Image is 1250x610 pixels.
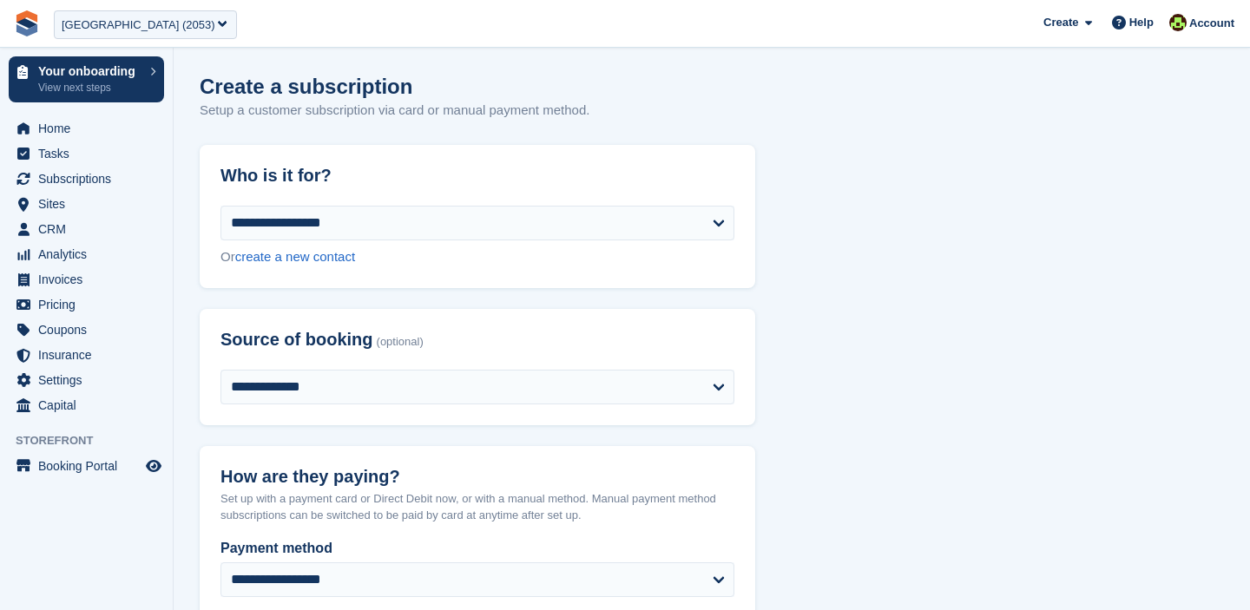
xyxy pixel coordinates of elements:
h2: How are they paying? [220,467,734,487]
span: Home [38,116,142,141]
span: Booking Portal [38,454,142,478]
p: Set up with a payment card or Direct Debit now, or with a manual method. Manual payment method su... [220,490,734,524]
img: stora-icon-8386f47178a22dfd0bd8f6a31ec36ba5ce8667c1dd55bd0f319d3a0aa187defe.svg [14,10,40,36]
a: menu [9,454,164,478]
div: Or [220,247,734,267]
a: menu [9,267,164,292]
h2: Who is it for? [220,166,734,186]
a: menu [9,116,164,141]
a: menu [9,393,164,417]
span: (optional) [377,336,424,349]
a: menu [9,192,164,216]
span: Subscriptions [38,167,142,191]
h1: Create a subscription [200,75,412,98]
span: Invoices [38,267,142,292]
span: Analytics [38,242,142,266]
span: Settings [38,368,142,392]
a: Your onboarding View next steps [9,56,164,102]
span: Source of booking [220,330,373,350]
span: Sites [38,192,142,216]
a: menu [9,167,164,191]
a: create a new contact [235,249,355,264]
a: menu [9,141,164,166]
span: Help [1129,14,1154,31]
label: Payment method [220,538,734,559]
a: menu [9,242,164,266]
span: CRM [38,217,142,241]
a: menu [9,343,164,367]
a: menu [9,318,164,342]
a: menu [9,368,164,392]
a: menu [9,217,164,241]
span: Storefront [16,432,173,449]
span: Insurance [38,343,142,367]
p: View next steps [38,80,141,95]
p: Your onboarding [38,65,141,77]
span: Pricing [38,292,142,317]
span: Account [1189,15,1234,32]
span: Capital [38,393,142,417]
span: Coupons [38,318,142,342]
div: [GEOGRAPHIC_DATA] (2053) [62,16,215,34]
a: menu [9,292,164,317]
span: Tasks [38,141,142,166]
span: Create [1043,14,1078,31]
img: Catherine Coffey [1169,14,1187,31]
p: Setup a customer subscription via card or manual payment method. [200,101,589,121]
a: Preview store [143,456,164,476]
